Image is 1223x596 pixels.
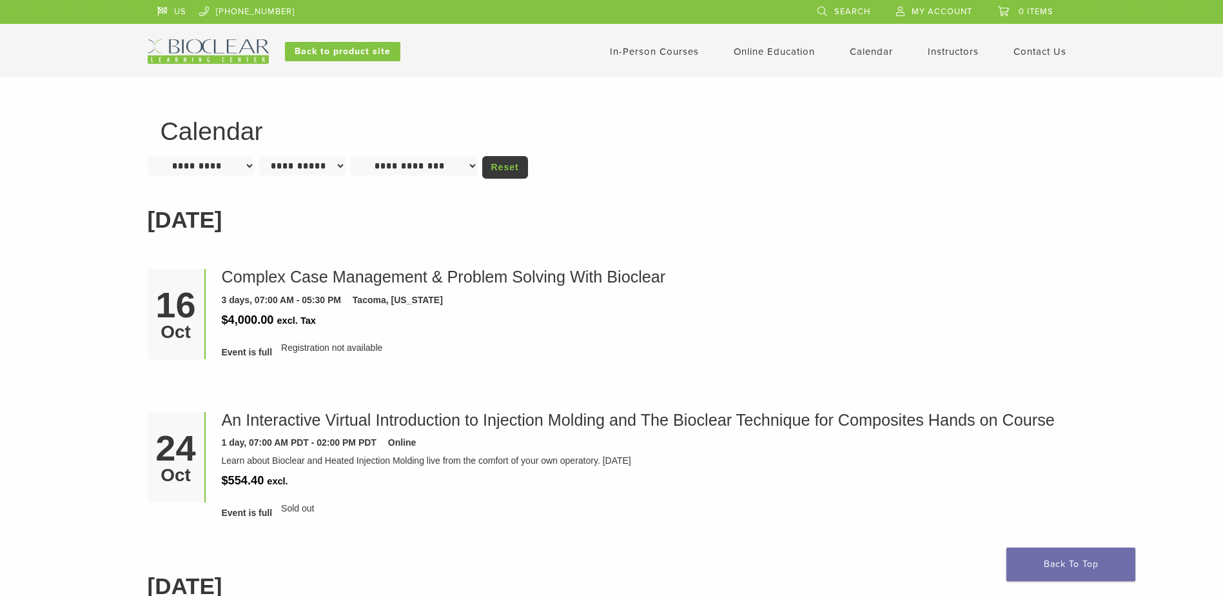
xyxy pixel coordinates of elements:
[222,341,1066,366] div: Registration not available
[1019,6,1053,17] span: 0 items
[222,454,1066,468] div: Learn about Bioclear and Heated Injection Molding live from the comfort of your own operatory. [D...
[161,119,1063,144] h1: Calendar
[734,46,815,57] a: Online Education
[222,502,1066,526] div: Sold out
[152,466,200,484] div: Oct
[222,506,273,520] span: Event is full
[222,293,341,307] div: 3 days, 07:00 AM - 05:30 PM
[850,46,893,57] a: Calendar
[222,474,264,487] span: $554.40
[222,346,273,359] span: Event is full
[353,293,443,307] div: Tacoma, [US_STATE]
[1006,548,1135,581] a: Back To Top
[277,315,315,326] span: excl. Tax
[152,430,200,466] div: 24
[148,39,269,64] img: Bioclear
[222,268,666,286] a: Complex Case Management & Problem Solving With Bioclear
[222,436,377,450] div: 1 day, 07:00 AM PDT - 02:00 PM PDT
[267,476,288,486] span: excl.
[148,203,1076,237] h2: [DATE]
[482,156,528,179] a: Reset
[285,42,400,61] a: Back to product site
[152,287,200,323] div: 16
[222,411,1055,429] a: An Interactive Virtual Introduction to Injection Molding and The Bioclear Technique for Composite...
[834,6,870,17] span: Search
[388,436,416,450] div: Online
[152,323,200,341] div: Oct
[222,313,274,326] span: $4,000.00
[610,46,699,57] a: In-Person Courses
[1013,46,1066,57] a: Contact Us
[928,46,979,57] a: Instructors
[912,6,972,17] span: My Account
